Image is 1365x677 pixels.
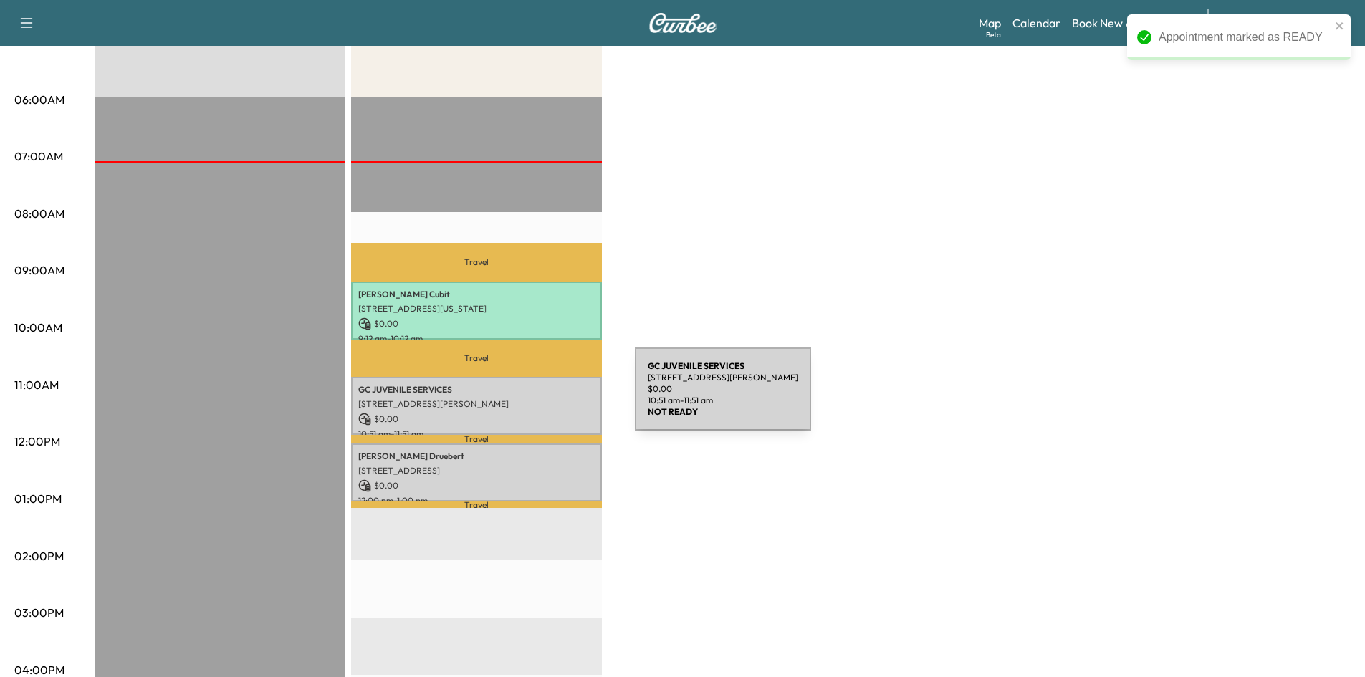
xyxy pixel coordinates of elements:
img: Curbee Logo [648,13,717,33]
div: Appointment marked as READY [1159,29,1331,46]
p: 12:00 pm - 1:00 pm [358,495,595,506]
p: 12:00PM [14,433,60,450]
p: 9:12 am - 10:12 am [358,333,595,345]
a: Book New Appointment [1072,14,1193,32]
p: Travel [351,501,602,508]
div: Beta [986,29,1001,40]
a: MapBeta [979,14,1001,32]
p: 10:51 am - 11:51 am [358,428,595,440]
p: [STREET_ADDRESS][PERSON_NAME] [358,398,595,410]
button: close [1335,20,1345,32]
p: Travel [351,435,602,443]
p: $ 0.00 [358,479,595,492]
p: GC JUVENILE SERVICES [358,384,595,395]
p: 10:00AM [14,319,62,336]
p: 01:00PM [14,490,62,507]
p: 06:00AM [14,91,64,108]
a: Calendar [1012,14,1060,32]
p: 09:00AM [14,261,64,279]
p: $ 0.00 [358,317,595,330]
p: Travel [351,243,602,282]
p: [STREET_ADDRESS][US_STATE] [358,303,595,315]
p: [PERSON_NAME] Druebert [358,451,595,462]
p: Travel [351,340,602,377]
p: 08:00AM [14,205,64,222]
p: 07:00AM [14,148,63,165]
p: 03:00PM [14,604,64,621]
p: [PERSON_NAME] Cubit [358,289,595,300]
p: [STREET_ADDRESS] [358,465,595,476]
p: $ 0.00 [358,413,595,426]
p: 11:00AM [14,376,59,393]
p: 02:00PM [14,547,64,565]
